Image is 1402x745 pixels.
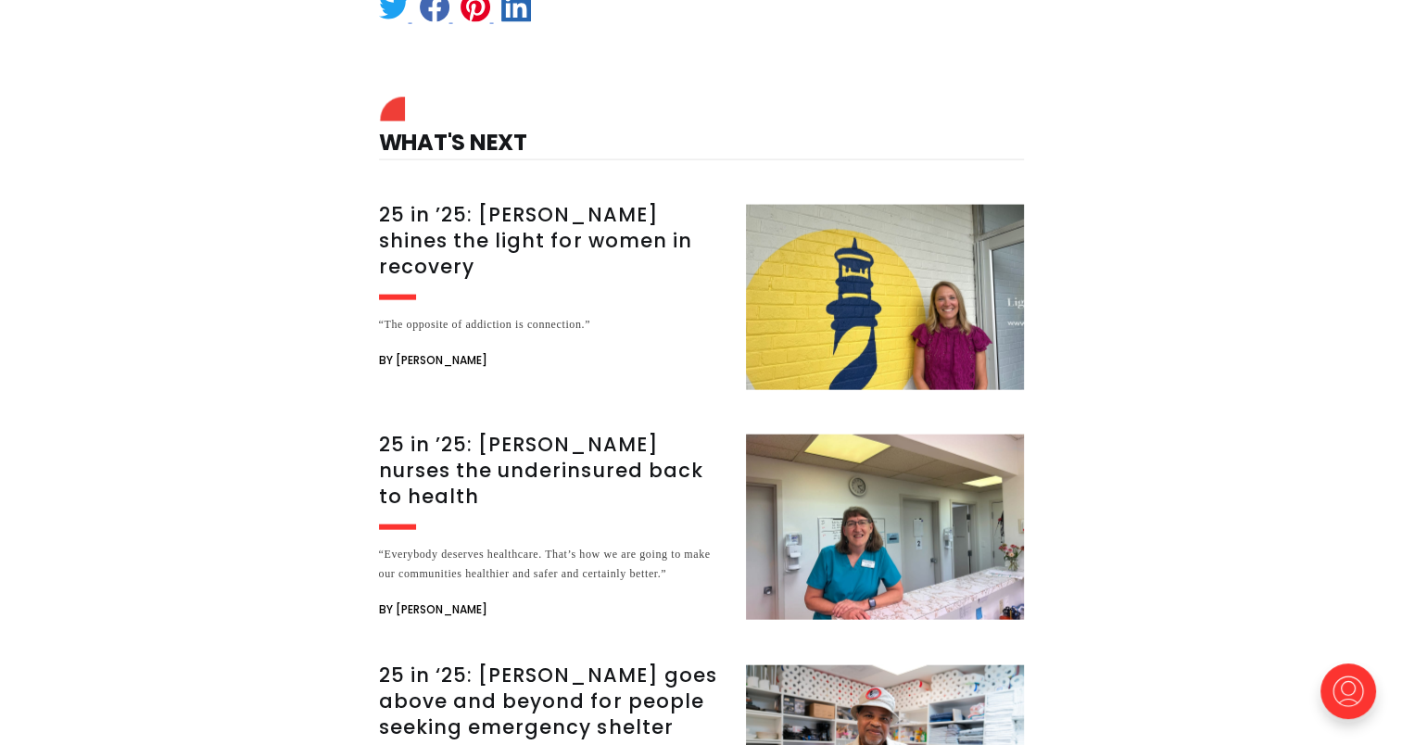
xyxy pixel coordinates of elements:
[746,435,1024,620] img: 25 in ’25: Marilyn Metzler nurses the underinsured back to health
[1305,654,1402,745] iframe: portal-trigger
[379,435,1024,621] a: 25 in ’25: [PERSON_NAME] nurses the underinsured back to health “Everybody deserves healthcare. T...
[746,205,1024,390] img: 25 in ’25: Emily DuBose shines the light for women in recovery
[379,205,1024,390] a: 25 in ’25: [PERSON_NAME] shines the light for women in recovery “The opposite of addiction is con...
[379,663,724,740] h3: 25 in ‘25: [PERSON_NAME] goes above and beyond for people seeking emergency shelter
[379,102,1024,160] h4: What's Next
[379,315,724,335] div: “The opposite of addiction is connection.”
[379,545,724,584] div: “Everybody deserves healthcare. That’s how we are going to make our communities healthier and saf...
[379,349,487,372] span: By [PERSON_NAME]
[379,202,724,280] h3: 25 in ’25: [PERSON_NAME] shines the light for women in recovery
[379,432,724,510] h3: 25 in ’25: [PERSON_NAME] nurses the underinsured back to health
[379,599,487,621] span: By [PERSON_NAME]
